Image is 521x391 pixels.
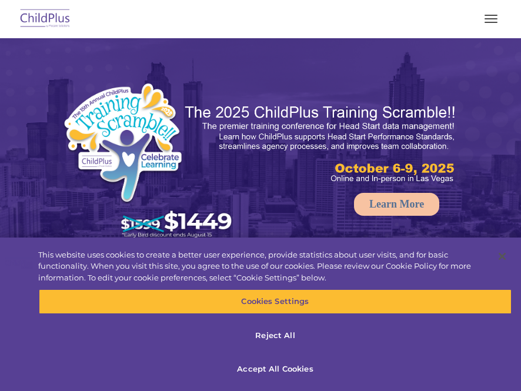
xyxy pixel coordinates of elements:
button: Close [489,243,515,269]
a: Learn More [354,193,439,216]
button: Cookies Settings [39,289,512,314]
button: Reject All [39,323,512,348]
img: ChildPlus by Procare Solutions [18,5,73,33]
div: This website uses cookies to create a better user experience, provide statistics about user visit... [38,249,486,284]
button: Accept All Cookies [39,357,512,382]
